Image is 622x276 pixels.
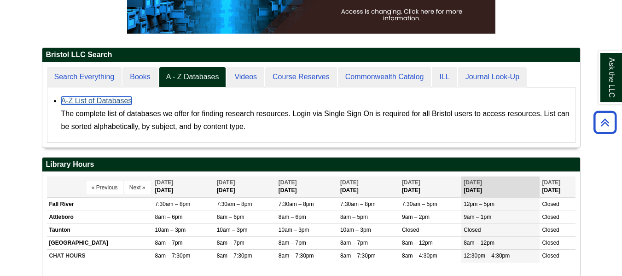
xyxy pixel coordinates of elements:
button: « Previous [87,181,123,194]
span: 7:30am – 8pm [279,201,314,207]
div: The complete list of databases we offer for finding research resources. Login via Single Sign On ... [61,107,570,133]
a: Books [122,67,157,88]
td: Attleboro [47,211,153,224]
span: Closed [542,201,559,207]
span: 8am – 6pm [155,214,183,220]
span: 12pm – 5pm [464,201,494,207]
a: Journal Look-Up [458,67,527,88]
span: 8am – 7pm [279,240,306,246]
span: Closed [542,214,559,220]
span: 7:30am – 8pm [217,201,252,207]
span: 8am – 6pm [217,214,244,220]
span: [DATE] [542,179,560,186]
th: [DATE] [540,176,575,197]
span: 10am – 3pm [155,227,186,233]
span: 9am – 2pm [402,214,430,220]
span: 10am – 3pm [340,227,371,233]
span: 10am – 3pm [217,227,248,233]
span: 8am – 7pm [340,240,368,246]
th: [DATE] [338,176,400,197]
span: Closed [542,253,559,259]
a: A - Z Databases [159,67,227,88]
span: 9am – 1pm [464,214,491,220]
span: [DATE] [464,179,482,186]
span: 7:30am – 5pm [402,201,437,207]
th: [DATE] [276,176,338,197]
h2: Bristol LLC Search [42,48,580,62]
span: [DATE] [155,179,174,186]
a: Videos [227,67,264,88]
a: ILL [432,67,457,88]
span: 8am – 12pm [464,240,494,246]
a: Back to Top [590,116,620,129]
span: 10am – 3pm [279,227,309,233]
th: [DATE] [153,176,215,197]
span: 12:30pm – 4:30pm [464,253,510,259]
a: Commonwealth Catalog [338,67,431,88]
span: Closed [402,227,419,233]
span: 8am – 7pm [217,240,244,246]
h2: Library Hours [42,158,580,172]
td: Taunton [47,224,153,237]
span: Closed [542,240,559,246]
span: [DATE] [217,179,235,186]
span: [DATE] [402,179,420,186]
span: 8am – 12pm [402,240,433,246]
span: Closed [542,227,559,233]
span: 8am – 7pm [155,240,183,246]
span: 8am – 4:30pm [402,253,437,259]
th: [DATE] [215,176,276,197]
button: Next » [124,181,151,194]
span: 8am – 5pm [340,214,368,220]
td: [GEOGRAPHIC_DATA] [47,237,153,250]
span: [DATE] [279,179,297,186]
span: 8am – 7:30pm [279,253,314,259]
span: 8am – 6pm [279,214,306,220]
th: [DATE] [461,176,540,197]
a: Course Reserves [265,67,337,88]
span: 8am – 7:30pm [340,253,376,259]
span: 8am – 7:30pm [217,253,252,259]
span: Closed [464,227,481,233]
th: [DATE] [400,176,461,197]
span: 8am – 7:30pm [155,253,191,259]
span: [DATE] [340,179,359,186]
td: Fall River [47,198,153,211]
span: 7:30am – 8pm [340,201,376,207]
a: A-Z List of Databases [61,97,132,105]
span: 7:30am – 8pm [155,201,191,207]
a: Search Everything [47,67,122,88]
td: CHAT HOURS [47,250,153,263]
